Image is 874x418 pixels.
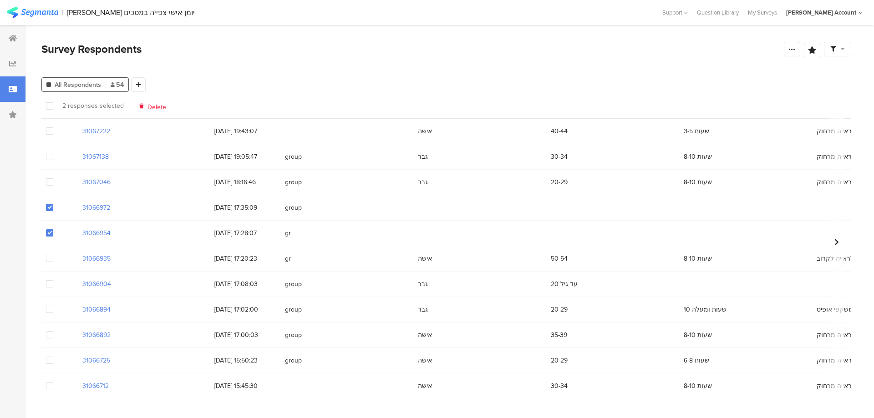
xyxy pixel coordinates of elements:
[551,305,568,314] span: 20-29
[817,305,870,314] span: משקפי אופיס office
[82,330,111,340] section: 31066892
[662,5,688,20] div: Support
[551,356,568,365] span: 20-29
[418,381,432,391] span: אישה
[418,330,432,340] span: אישה
[285,152,409,161] span: group
[214,152,276,161] span: [DATE] 19:05:47
[418,177,428,187] span: גבר
[214,228,276,238] span: [DATE] 17:28:07
[285,356,409,365] span: group
[82,177,111,187] section: 31067046
[684,152,712,161] span: 8-10 שעות
[147,102,166,109] span: Delete
[692,8,743,17] a: Question Library
[418,305,428,314] span: גבר
[82,279,111,289] section: 31066904
[285,305,409,314] span: group
[214,177,276,187] span: [DATE] 18:16:46
[684,177,712,187] span: 8-10 שעות
[684,381,712,391] span: 8-10 שעות
[418,279,428,289] span: גבר
[214,356,276,365] span: [DATE] 15:50:23
[214,254,276,263] span: [DATE] 17:20:23
[82,152,109,161] section: 31067138
[551,152,568,161] span: 30-34
[67,8,195,17] div: [PERSON_NAME] יומן אישי צפייה במסכים
[82,356,110,365] section: 31066725
[684,126,709,136] span: 3-5 שעות
[111,80,124,90] span: 54
[684,330,712,340] span: 8-10 שעות
[82,126,110,136] section: 31067222
[214,305,276,314] span: [DATE] 17:02:00
[285,254,409,263] span: gr
[684,356,709,365] span: 6-8 שעות
[285,177,409,187] span: group
[418,356,432,365] span: אישה
[285,330,409,340] span: group
[551,177,568,187] span: 20-29
[684,305,727,314] span: 10 שעות ומעלה
[285,279,409,289] span: group
[214,330,276,340] span: [DATE] 17:00:03
[551,279,578,289] span: עד גיל 20
[551,381,568,391] span: 30-34
[214,126,276,136] span: [DATE] 19:43:07
[418,254,432,263] span: אישה
[82,254,111,263] section: 31066935
[285,203,409,212] span: group
[418,126,432,136] span: אישה
[418,152,428,161] span: גבר
[551,126,568,136] span: 40-44
[786,8,856,17] div: [PERSON_NAME] Account
[214,279,276,289] span: [DATE] 17:08:03
[82,305,111,314] section: 31066894
[82,381,109,391] section: 31066712
[551,254,568,263] span: 50-54
[684,254,712,263] span: 8-10 שעות
[55,80,101,90] span: All Respondents
[743,8,782,17] a: My Surveys
[7,7,58,18] img: segmanta logo
[214,381,276,391] span: [DATE] 15:45:30
[58,96,128,115] span: 2 responses selected
[82,203,110,212] section: 31066972
[214,203,276,212] span: [DATE] 17:35:09
[285,228,409,238] span: gr
[41,41,142,57] span: Survey Respondents
[551,330,567,340] span: 35-39
[82,228,111,238] section: 31066954
[62,7,63,18] div: |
